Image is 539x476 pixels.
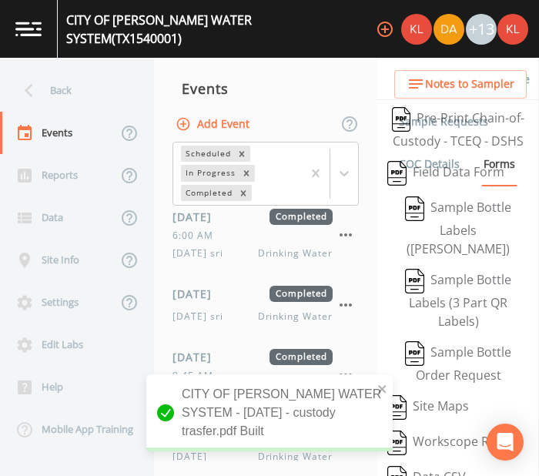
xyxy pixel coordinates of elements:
[387,431,407,455] img: svg%3e
[154,273,377,337] a: [DATE]Completed[DATE] sriDrinking Water
[387,395,407,420] img: svg%3e
[172,229,223,243] span: 6:00 AM
[377,263,539,336] button: Sample Bottle Labels (3 Part QR Labels)
[154,196,377,273] a: [DATE]Completed6:00 AM[DATE] sriDrinking Water
[154,337,377,414] a: [DATE]Completed9:45 AM[DATE]Drinking Water
[146,374,393,451] div: CITY OF [PERSON_NAME] WATER SYSTEM - [DATE] - custody trasfer.pdf Built
[405,269,424,293] img: svg%3e
[433,14,465,45] div: David Weber
[401,14,432,45] img: 9c4450d90d3b8045b2e5fa62e4f92659
[172,110,256,139] button: Add Event
[377,191,539,263] button: Sample Bottle Labels ([PERSON_NAME])
[434,14,464,45] img: a84961a0472e9debc750dd08a004988d
[377,102,539,156] button: Pre-Print Chain-of-Custody - TCEQ - DSHS
[487,424,524,461] div: Open Intercom Messenger
[172,286,223,302] span: [DATE]
[238,165,255,181] div: Remove In Progress
[377,336,539,390] button: Sample Bottle Order Request
[258,246,333,260] span: Drinking Water
[497,14,528,45] img: 9c4450d90d3b8045b2e5fa62e4f92659
[394,70,527,99] button: Notes to Sampler
[377,425,531,461] button: Workscope Report
[233,146,250,162] div: Remove Scheduled
[235,185,252,201] div: Remove Completed
[392,107,411,132] img: svg%3e
[172,246,233,260] span: [DATE] sri
[400,14,433,45] div: Kler Teran
[387,161,407,186] img: svg%3e
[172,310,233,323] span: [DATE] sri
[405,341,424,366] img: svg%3e
[181,146,233,162] div: Scheduled
[258,310,333,323] span: Drinking Water
[15,22,42,36] img: logo
[181,185,235,201] div: Completed
[397,58,449,101] a: Schedule
[468,58,532,101] a: Recurrence
[466,14,497,45] div: +13
[172,209,223,225] span: [DATE]
[154,69,377,108] div: Events
[66,11,370,48] div: CITY OF [PERSON_NAME] WATER SYSTEM (TX1540001)
[269,286,333,302] span: Completed
[377,390,479,425] button: Site Maps
[397,100,490,143] a: Sample Requests
[172,369,223,383] span: 9:45 AM
[405,196,424,221] img: svg%3e
[269,209,333,225] span: Completed
[172,349,223,365] span: [DATE]
[377,379,388,397] button: close
[181,165,238,181] div: In Progress
[425,75,514,94] span: Notes to Sampler
[269,349,333,365] span: Completed
[377,156,514,191] button: Field Data Form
